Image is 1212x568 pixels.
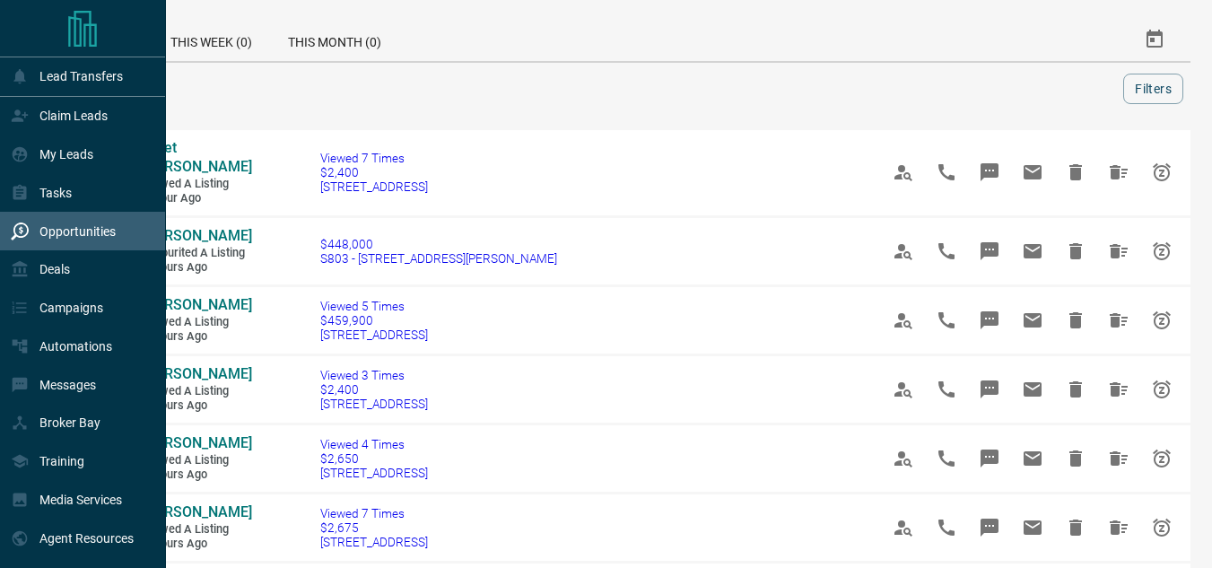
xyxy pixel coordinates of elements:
[144,139,251,177] a: Meet [PERSON_NAME]
[882,230,925,273] span: View Profile
[144,503,252,520] span: [PERSON_NAME]
[320,313,428,328] span: $459,900
[1011,506,1054,549] span: Email
[1054,151,1097,194] span: Hide
[925,299,968,342] span: Call
[882,437,925,480] span: View Profile
[144,191,251,206] span: 1 hour ago
[144,227,251,246] a: [PERSON_NAME]
[1054,299,1097,342] span: Hide
[925,506,968,549] span: Call
[1140,151,1183,194] span: Snooze
[1140,506,1183,549] span: Snooze
[882,368,925,411] span: View Profile
[882,506,925,549] span: View Profile
[1097,368,1140,411] span: Hide All from Sandra Fullerton
[320,299,428,313] span: Viewed 5 Times
[1097,151,1140,194] span: Hide All from Meet Ghodasara
[144,296,252,313] span: [PERSON_NAME]
[320,237,557,266] a: $448,000S803 - [STREET_ADDRESS][PERSON_NAME]
[882,299,925,342] span: View Profile
[968,230,1011,273] span: Message
[144,503,251,522] a: [PERSON_NAME]
[144,522,251,537] span: Viewed a Listing
[320,520,428,535] span: $2,675
[144,365,252,382] span: [PERSON_NAME]
[1140,437,1183,480] span: Snooze
[1054,506,1097,549] span: Hide
[144,139,252,175] span: Meet [PERSON_NAME]
[144,468,251,483] span: 4 hours ago
[153,18,270,61] div: This Week (0)
[320,328,428,342] span: [STREET_ADDRESS]
[1140,368,1183,411] span: Snooze
[320,368,428,382] span: Viewed 3 Times
[320,165,428,179] span: $2,400
[144,365,251,384] a: [PERSON_NAME]
[144,260,251,275] span: 3 hours ago
[144,434,252,451] span: [PERSON_NAME]
[320,299,428,342] a: Viewed 5 Times$459,900[STREET_ADDRESS]
[1140,299,1183,342] span: Snooze
[968,151,1011,194] span: Message
[925,437,968,480] span: Call
[1097,230,1140,273] span: Hide All from Manisha Patel
[144,296,251,315] a: [PERSON_NAME]
[925,151,968,194] span: Call
[1097,506,1140,549] span: Hide All from Sandra Fullerton
[1133,18,1176,61] button: Select Date Range
[1054,437,1097,480] span: Hide
[320,179,428,194] span: [STREET_ADDRESS]
[925,230,968,273] span: Call
[144,537,251,552] span: 5 hours ago
[144,398,251,414] span: 3 hours ago
[968,506,1011,549] span: Message
[1097,437,1140,480] span: Hide All from Sandra Fullerton
[144,315,251,330] span: Viewed a Listing
[144,434,251,453] a: [PERSON_NAME]
[320,451,428,466] span: $2,650
[1011,368,1054,411] span: Email
[144,177,251,192] span: Viewed a Listing
[144,246,251,261] span: Favourited a Listing
[144,384,251,399] span: Viewed a Listing
[320,237,557,251] span: $448,000
[320,535,428,549] span: [STREET_ADDRESS]
[1011,230,1054,273] span: Email
[1011,299,1054,342] span: Email
[320,506,428,520] span: Viewed 7 Times
[968,437,1011,480] span: Message
[144,453,251,468] span: Viewed a Listing
[1054,230,1097,273] span: Hide
[144,227,252,244] span: [PERSON_NAME]
[1140,230,1183,273] span: Snooze
[968,299,1011,342] span: Message
[968,368,1011,411] span: Message
[320,251,557,266] span: S803 - [STREET_ADDRESS][PERSON_NAME]
[1097,299,1140,342] span: Hide All from Manisha Patel
[270,18,399,61] div: This Month (0)
[320,466,428,480] span: [STREET_ADDRESS]
[925,368,968,411] span: Call
[320,368,428,411] a: Viewed 3 Times$2,400[STREET_ADDRESS]
[320,382,428,397] span: $2,400
[320,437,428,480] a: Viewed 4 Times$2,650[STREET_ADDRESS]
[1054,368,1097,411] span: Hide
[1011,437,1054,480] span: Email
[320,397,428,411] span: [STREET_ADDRESS]
[1011,151,1054,194] span: Email
[320,437,428,451] span: Viewed 4 Times
[1123,74,1183,104] button: Filters
[882,151,925,194] span: View Profile
[320,151,428,194] a: Viewed 7 Times$2,400[STREET_ADDRESS]
[320,506,428,549] a: Viewed 7 Times$2,675[STREET_ADDRESS]
[320,151,428,165] span: Viewed 7 Times
[144,329,251,345] span: 3 hours ago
